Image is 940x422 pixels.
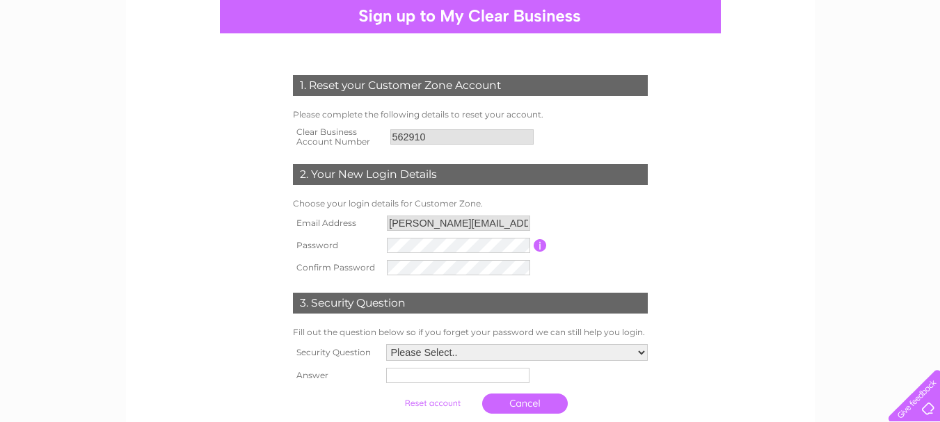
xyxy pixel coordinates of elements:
a: Blog [869,59,889,70]
td: Choose your login details for Customer Zone. [289,195,651,212]
div: 1. Reset your Customer Zone Account [293,75,648,96]
a: Cancel [482,393,568,414]
div: Clear Business is a trading name of Verastar Limited (registered in [GEOGRAPHIC_DATA] No. 3667643... [142,8,799,67]
div: 2. Your New Login Details [293,164,648,185]
a: Contact [898,59,932,70]
th: Clear Business Account Number [289,123,387,151]
a: 0333 014 3131 [678,7,774,24]
th: Confirm Password [289,257,384,279]
input: Information [534,239,547,252]
a: Telecoms [819,59,861,70]
th: Security Question [289,341,383,364]
th: Password [289,234,384,257]
a: Energy [780,59,811,70]
div: 3. Security Question [293,293,648,314]
a: Water [745,59,772,70]
th: Answer [289,364,383,387]
td: Fill out the question below so if you forget your password we can still help you login. [289,324,651,341]
th: Email Address [289,212,384,234]
input: Submit [390,393,475,413]
td: Please complete the following details to reset your account. [289,106,651,123]
img: logo.png [33,36,104,79]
